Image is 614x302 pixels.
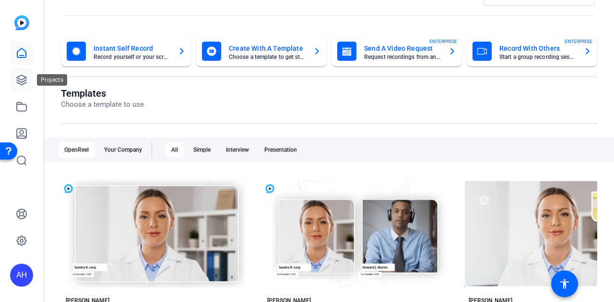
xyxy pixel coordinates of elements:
[229,43,306,54] mat-card-title: Create With A Template
[98,142,148,157] div: Your Company
[565,38,592,45] span: ENTERPRISE
[331,36,462,67] button: Send A Video RequestRequest recordings from anyone, anywhereENTERPRISE
[229,54,306,60] mat-card-subtitle: Choose a template to get started
[196,36,327,67] button: Create With A TemplateChoose a template to get started
[61,36,191,67] button: Instant Self RecordRecord yourself or your screen
[61,99,144,110] p: Choose a template to use
[559,278,570,290] mat-icon: accessibility
[499,54,576,60] mat-card-subtitle: Start a group recording session
[59,142,94,157] div: OpenReel
[429,38,457,45] span: ENTERPRISE
[188,142,216,157] div: Simple
[10,264,33,287] div: AH
[364,54,441,60] mat-card-subtitle: Request recordings from anyone, anywhere
[94,54,170,60] mat-card-subtitle: Record yourself or your screen
[165,142,184,157] div: All
[467,36,597,67] button: Record With OthersStart a group recording sessionENTERPRISE
[14,15,29,30] img: blue-gradient.svg
[364,43,441,54] mat-card-title: Send A Video Request
[499,43,576,54] mat-card-title: Record With Others
[220,142,255,157] div: Interview
[61,88,144,99] h1: Templates
[259,142,303,157] div: Presentation
[94,43,170,54] mat-card-title: Instant Self Record
[37,74,67,86] div: Projects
